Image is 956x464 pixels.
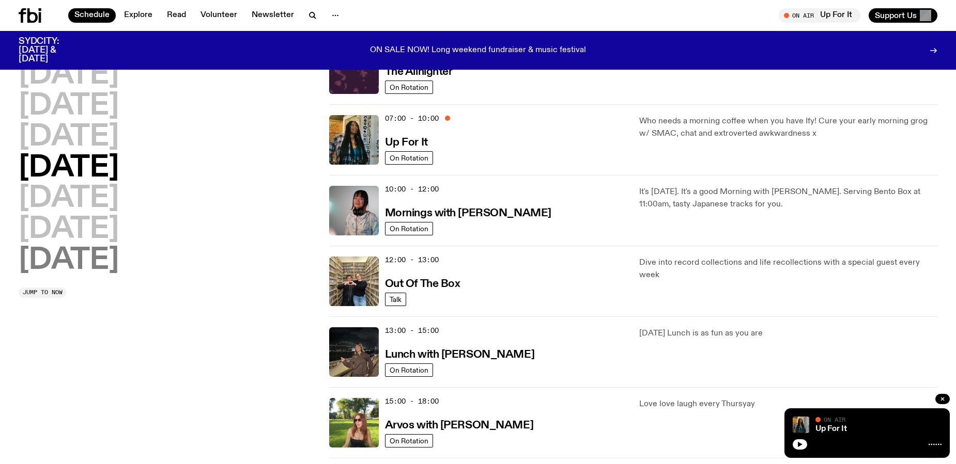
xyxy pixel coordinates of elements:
span: 10:00 - 12:00 [385,184,439,194]
a: On Rotation [385,363,433,377]
a: On Rotation [385,151,433,165]
span: On Rotation [390,225,428,232]
img: Izzy Page stands above looking down at Opera Bar. She poses in front of the Harbour Bridge in the... [329,327,379,377]
button: [DATE] [19,92,119,121]
img: Lizzie Bowles is sitting in a bright green field of grass, with dark sunglasses and a black top. ... [329,398,379,447]
span: 15:00 - 18:00 [385,396,439,406]
img: Ify - a Brown Skin girl with black braided twists, looking up to the side with her tongue stickin... [793,417,809,433]
a: The Allnighter [385,65,453,77]
img: Kana Frazer is smiling at the camera with her head tilted slightly to her left. She wears big bla... [329,186,379,235]
span: On Rotation [390,154,428,162]
button: [DATE] [19,123,119,152]
a: Newsletter [245,8,300,23]
p: Who needs a morning coffee when you have Ify! Cure your early morning grog w/ SMAC, chat and extr... [639,115,937,140]
a: Schedule [68,8,116,23]
p: ON SALE NOW! Long weekend fundraiser & music festival [370,46,586,55]
h3: Up For It [385,137,428,148]
h3: Out Of The Box [385,279,460,290]
h3: Mornings with [PERSON_NAME] [385,208,551,219]
a: Mornings with [PERSON_NAME] [385,206,551,219]
span: On Rotation [390,83,428,91]
span: Talk [390,295,402,303]
button: Jump to now [19,287,67,298]
span: Jump to now [23,290,63,295]
p: It's [DATE]. It's a good Morning with [PERSON_NAME]. Serving Bento Box at 11:00am, tasty Japanese... [639,186,937,211]
span: On Rotation [390,437,428,444]
button: [DATE] [19,184,119,213]
a: Out Of The Box [385,277,460,290]
a: Lunch with [PERSON_NAME] [385,347,534,360]
button: [DATE] [19,215,119,244]
h3: The Allnighter [385,67,453,77]
a: On Rotation [385,222,433,235]
p: Love love laugh every Thursyay [639,398,937,410]
span: On Rotation [390,366,428,374]
p: Dive into record collections and life recollections with a special guest every week [639,257,937,281]
button: [DATE] [19,246,119,275]
button: Support Us [869,8,937,23]
button: On AirUp For It [779,8,860,23]
span: On Air [824,416,845,423]
a: Explore [118,8,159,23]
img: Ify - a Brown Skin girl with black braided twists, looking up to the side with her tongue stickin... [329,115,379,165]
a: Read [161,8,192,23]
span: 13:00 - 15:00 [385,326,439,335]
h3: Arvos with [PERSON_NAME] [385,420,533,431]
p: [DATE] Lunch is as fun as you are [639,327,937,340]
button: [DATE] [19,154,119,183]
span: Support Us [875,11,917,20]
img: Matt and Kate stand in the music library and make a heart shape with one hand each. [329,257,379,306]
button: [DATE] [19,61,119,90]
h3: Lunch with [PERSON_NAME] [385,349,534,360]
a: Up For It [385,135,428,148]
a: Up For It [815,425,847,433]
a: Talk [385,293,406,306]
a: On Rotation [385,434,433,447]
a: On Rotation [385,81,433,94]
a: Volunteer [194,8,243,23]
a: Arvos with [PERSON_NAME] [385,418,533,431]
span: 07:00 - 10:00 [385,114,439,123]
span: 12:00 - 13:00 [385,255,439,265]
h3: SYDCITY: [DATE] & [DATE] [19,37,85,63]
